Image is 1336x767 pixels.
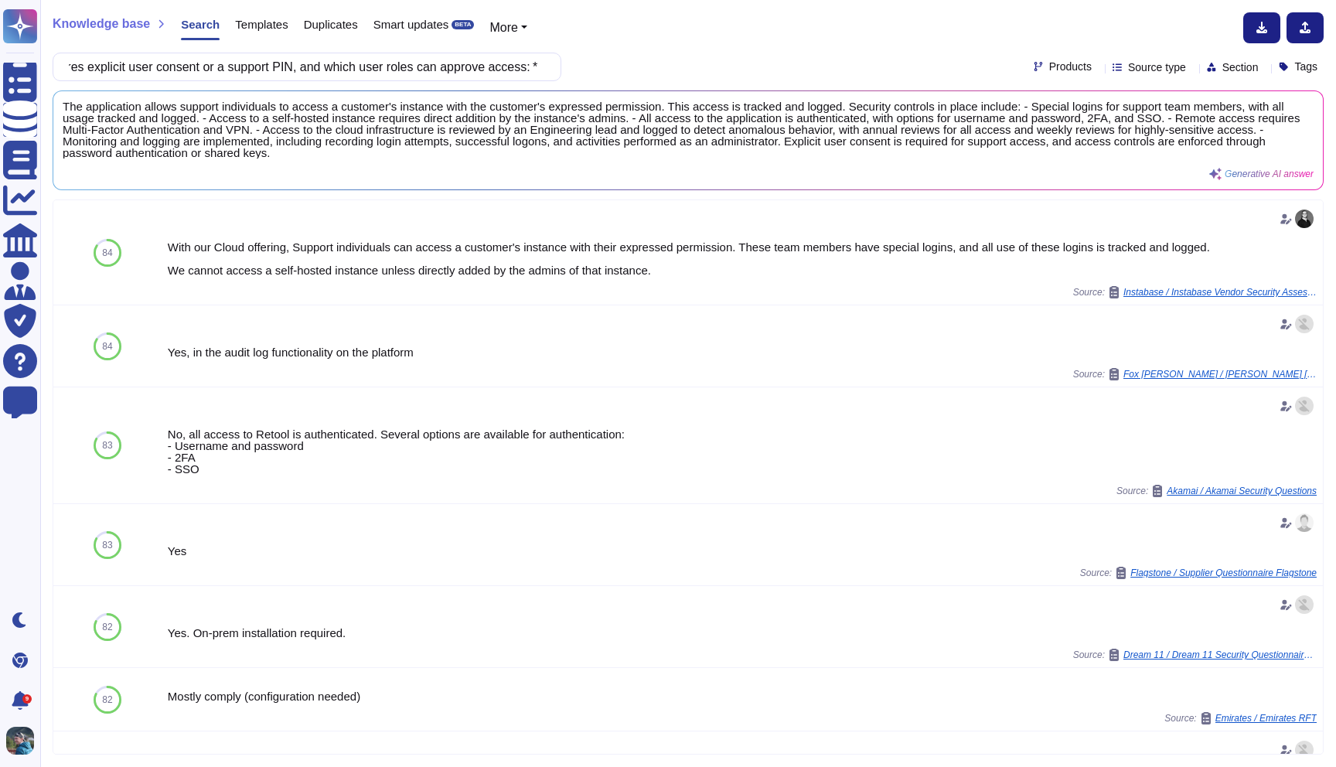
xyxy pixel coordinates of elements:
span: Knowledge base [53,18,150,30]
span: 82 [102,622,112,632]
div: Yes. On-prem installation required. [168,627,1317,639]
span: Instabase / Instabase Vendor Security Assessment [1123,288,1317,297]
img: user [1295,741,1314,759]
span: Source: [1073,286,1317,298]
img: user [1295,315,1314,333]
span: Flagstone / Supplier Questionnaire Flagstone [1130,568,1317,578]
span: The application allows support individuals to access a customer's instance with the customer's ex... [63,101,1314,159]
span: 84 [102,248,112,257]
span: Search [181,19,220,30]
div: 9 [22,694,32,704]
span: Akamai / Akamai Security Questions [1167,486,1317,496]
span: Generative AI answer [1225,169,1314,179]
span: Source: [1164,712,1317,724]
div: Yes, in the audit log functionality on the platform [168,346,1317,358]
button: user [3,724,45,758]
input: Search a question or template... [61,53,545,80]
span: Duplicates [304,19,358,30]
div: No, all access to Retool is authenticated. Several options are available for authentication: - Us... [168,428,1317,475]
span: Fox [PERSON_NAME] / [PERSON_NAME] [PERSON_NAME] [1123,370,1317,379]
div: BETA [452,20,474,29]
span: 82 [102,695,112,704]
span: Products [1049,61,1092,72]
span: More [489,21,517,34]
span: Emirates / Emirates RFT [1215,714,1317,723]
div: With our Cloud offering, Support individuals can access a customer's instance with their expresse... [168,241,1317,276]
span: Smart updates [373,19,449,30]
span: Source: [1116,485,1317,497]
span: Templates [235,19,288,30]
span: 83 [102,441,112,450]
img: user [6,727,34,755]
span: Source: [1073,649,1317,661]
span: Section [1222,62,1259,73]
span: Source type [1128,62,1186,73]
span: Source: [1073,368,1317,380]
div: Yes [168,545,1317,557]
span: 83 [102,540,112,550]
button: More [489,19,527,37]
span: 84 [102,342,112,351]
img: user [1295,595,1314,614]
img: user [1295,397,1314,415]
span: Source: [1080,567,1317,579]
span: Tags [1294,61,1317,72]
div: Mostly comply (configuration needed) [168,690,1317,702]
img: user [1295,513,1314,532]
span: Dream 11 / Dream 11 Security Questionnaire v3.0 [1123,650,1317,660]
img: user [1295,210,1314,228]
